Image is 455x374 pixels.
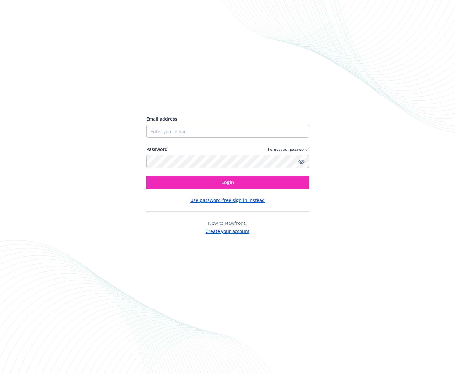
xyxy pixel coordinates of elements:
img: Newfront logo [146,92,208,103]
span: Login [221,179,234,185]
button: Use password-free sign in instead [190,197,265,204]
label: Password [146,146,168,152]
button: Create your account [206,226,249,235]
a: Show password [297,158,305,165]
a: Forgot your password? [268,146,309,152]
input: Enter your password [146,155,309,168]
span: Email address [146,116,177,122]
button: Login [146,176,309,189]
input: Enter your email [146,125,309,138]
span: New to Newfront? [208,220,247,226]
